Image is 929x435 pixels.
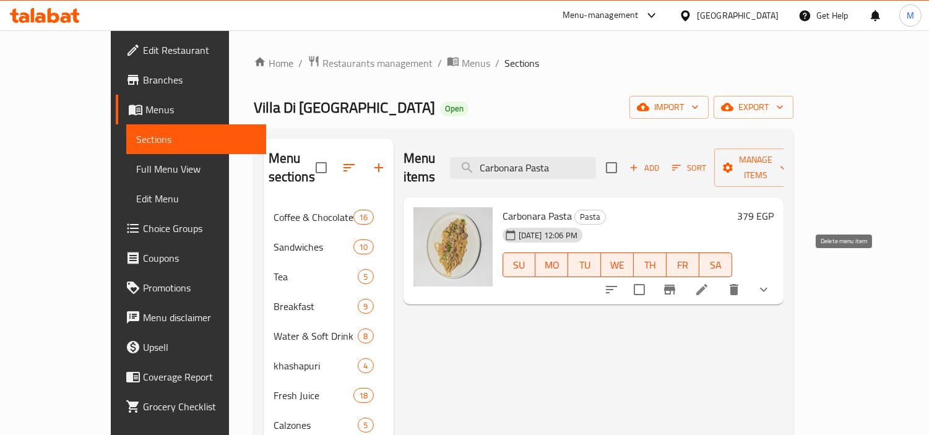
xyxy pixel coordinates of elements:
[749,275,779,304] button: show more
[136,132,256,147] span: Sections
[535,252,568,277] button: MO
[563,8,639,23] div: Menu-management
[714,149,797,187] button: Manage items
[504,56,540,71] span: Sections
[116,95,266,124] a: Menus
[116,35,266,65] a: Edit Restaurant
[724,152,787,183] span: Manage items
[143,340,256,355] span: Upsell
[634,252,667,277] button: TH
[907,9,914,22] span: M
[264,381,394,410] div: Fresh Juice18
[358,418,373,433] div: items
[274,239,354,254] span: Sandwiches
[274,358,358,373] span: khashapuri
[254,56,293,71] a: Home
[514,230,582,241] span: [DATE] 12:06 PM
[598,155,624,181] span: Select section
[264,351,394,381] div: khashapuri4
[254,55,793,71] nav: breadcrumb
[697,9,779,22] div: [GEOGRAPHIC_DATA]
[274,210,354,225] span: Coffee & Chocolate
[126,154,266,184] a: Full Menu View
[639,256,662,274] span: TH
[143,43,256,58] span: Edit Restaurant
[353,210,373,225] div: items
[724,100,784,115] span: export
[737,207,774,225] h6: 379 EGP
[573,256,596,274] span: TU
[136,191,256,206] span: Edit Menu
[358,269,373,284] div: items
[358,360,373,372] span: 4
[699,252,732,277] button: SA
[143,251,256,265] span: Coupons
[145,102,256,117] span: Menus
[264,232,394,262] div: Sandwiches10
[116,332,266,362] a: Upsell
[440,103,469,114] span: Open
[116,392,266,421] a: Grocery Checklist
[503,207,572,225] span: Carbonara Pasta
[719,275,749,304] button: delete
[629,96,709,119] button: import
[601,252,634,277] button: WE
[116,213,266,243] a: Choice Groups
[358,271,373,283] span: 5
[274,418,358,433] span: Calzones
[574,210,606,225] div: Pasta
[667,252,699,277] button: FR
[639,100,699,115] span: import
[672,161,706,175] span: Sort
[358,358,373,373] div: items
[358,330,373,342] span: 8
[274,269,358,284] span: Tea
[404,149,436,186] h2: Menu items
[756,282,771,297] svg: Show Choices
[298,56,303,71] li: /
[143,399,256,414] span: Grocery Checklist
[264,321,394,351] div: Water & Soft Drink8
[126,124,266,154] a: Sections
[358,299,373,314] div: items
[116,273,266,303] a: Promotions
[364,153,394,183] button: Add section
[628,161,661,175] span: Add
[322,56,433,71] span: Restaurants management
[624,158,664,178] span: Add item
[264,291,394,321] div: Breakfast9
[143,221,256,236] span: Choice Groups
[664,158,714,178] span: Sort items
[568,252,601,277] button: TU
[274,388,354,403] div: Fresh Juice
[264,202,394,232] div: Coffee & Chocolate16
[413,207,493,286] img: Carbonara Pasta
[143,280,256,295] span: Promotions
[447,55,490,71] a: Menus
[116,362,266,392] a: Coverage Report
[624,158,664,178] button: Add
[116,243,266,273] a: Coupons
[714,96,793,119] button: export
[540,256,563,274] span: MO
[503,252,536,277] button: SU
[269,149,316,186] h2: Menu sections
[353,239,373,254] div: items
[450,157,596,179] input: search
[274,329,358,343] span: Water & Soft Drink
[264,262,394,291] div: Tea5
[606,256,629,274] span: WE
[334,153,364,183] span: Sort sections
[143,310,256,325] span: Menu disclaimer
[358,329,373,343] div: items
[274,299,358,314] span: Breakfast
[354,390,373,402] span: 18
[597,275,626,304] button: sort-choices
[254,93,435,121] span: Villa Di [GEOGRAPHIC_DATA]
[358,420,373,431] span: 5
